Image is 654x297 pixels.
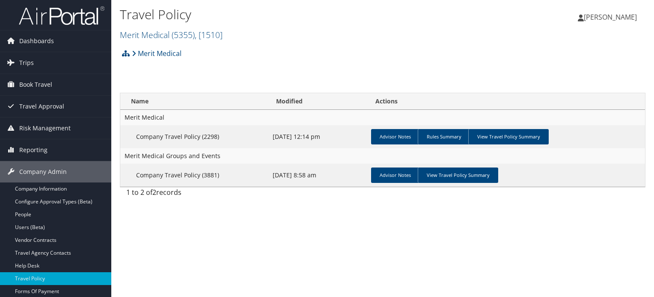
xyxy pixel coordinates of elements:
a: View Travel Policy Summary [418,168,498,183]
span: Reporting [19,139,48,161]
th: Actions [368,93,645,110]
a: Rules Summary [418,129,470,144]
a: Advisor Notes [371,129,419,144]
a: Merit Medical [120,29,223,41]
a: Merit Medical [132,45,181,62]
a: View Travel Policy Summary [468,129,549,144]
td: Merit Medical [120,110,645,125]
td: [DATE] 8:58 am [268,164,368,187]
td: Merit Medical Groups and Events [120,148,645,164]
img: airportal-logo.png [19,6,104,26]
th: Modified: activate to sort column descending [268,93,368,110]
span: ( 5355 ) [172,29,195,41]
span: Trips [19,52,34,74]
span: Dashboards [19,30,54,52]
th: Name: activate to sort column ascending [120,93,268,110]
div: 1 to 2 of records [126,187,245,202]
h1: Travel Policy [120,6,470,24]
a: Advisor Notes [371,168,419,183]
span: Travel Approval [19,96,64,117]
span: Risk Management [19,118,71,139]
td: Company Travel Policy (2298) [120,125,268,148]
td: Company Travel Policy (3881) [120,164,268,187]
span: , [ 1510 ] [195,29,223,41]
span: 2 [152,188,156,197]
td: [DATE] 12:14 pm [268,125,368,148]
span: [PERSON_NAME] [584,12,637,22]
a: [PERSON_NAME] [578,4,645,30]
span: Company Admin [19,161,67,182]
span: Book Travel [19,74,52,95]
